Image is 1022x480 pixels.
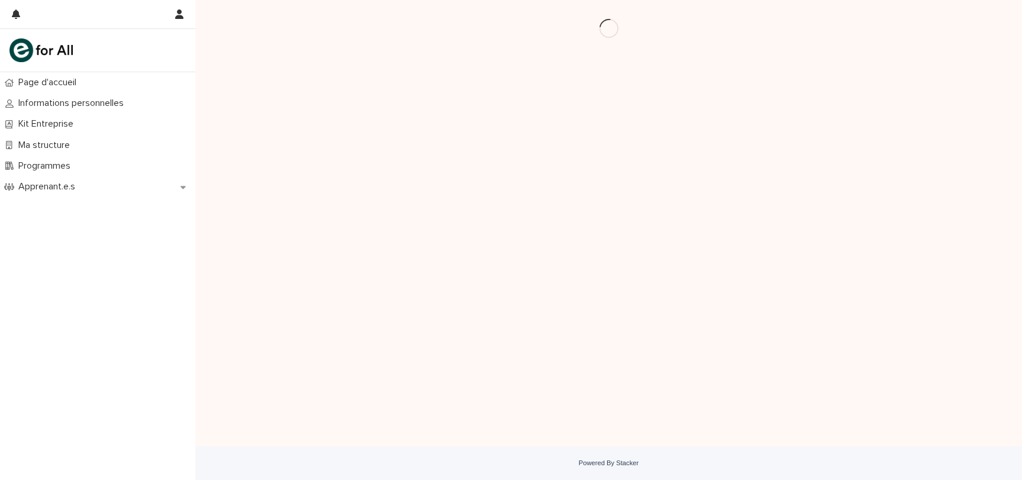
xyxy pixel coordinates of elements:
[14,160,80,172] p: Programmes
[14,140,79,151] p: Ma structure
[14,181,85,192] p: Apprenant.e.s
[14,118,83,130] p: Kit Entreprise
[579,459,639,466] a: Powered By Stacker
[14,98,133,109] p: Informations personnelles
[14,77,86,88] p: Page d'accueil
[9,38,73,62] img: mHINNnv7SNCQZijbaqql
